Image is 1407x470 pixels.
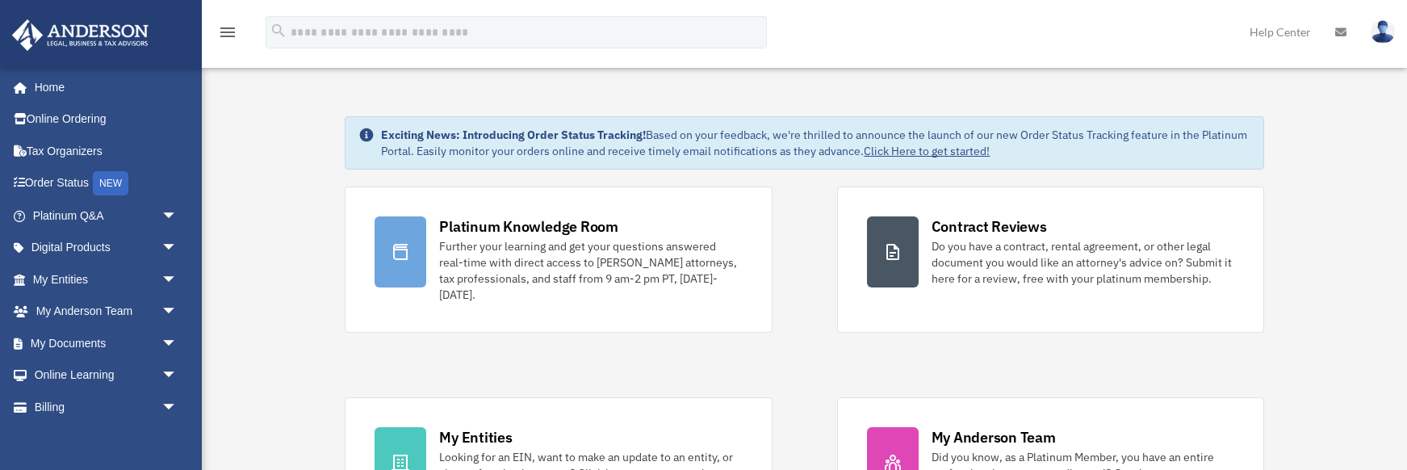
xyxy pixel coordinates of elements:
a: Billingarrow_drop_down [11,391,202,423]
div: NEW [93,171,128,195]
a: Platinum Knowledge Room Further your learning and get your questions answered real-time with dire... [345,187,772,333]
span: arrow_drop_down [161,359,194,392]
a: Platinum Q&Aarrow_drop_down [11,199,202,232]
span: arrow_drop_down [161,232,194,265]
span: arrow_drop_down [161,296,194,329]
a: My Entitiesarrow_drop_down [11,263,202,296]
div: Do you have a contract, rental agreement, or other legal document you would like an attorney's ad... [932,238,1234,287]
div: Platinum Knowledge Room [439,216,618,237]
img: User Pic [1371,20,1395,44]
a: Contract Reviews Do you have a contract, rental agreement, or other legal document you would like... [837,187,1264,333]
span: arrow_drop_down [161,263,194,296]
a: My Documentsarrow_drop_down [11,327,202,359]
div: My Entities [439,427,512,447]
a: menu [218,28,237,42]
span: arrow_drop_down [161,391,194,424]
div: Further your learning and get your questions answered real-time with direct access to [PERSON_NAM... [439,238,742,303]
a: Order StatusNEW [11,167,202,200]
a: My Anderson Teamarrow_drop_down [11,296,202,328]
a: Digital Productsarrow_drop_down [11,232,202,264]
div: Based on your feedback, we're thrilled to announce the launch of our new Order Status Tracking fe... [381,127,1250,159]
i: menu [218,23,237,42]
span: arrow_drop_down [161,199,194,233]
a: Tax Organizers [11,135,202,167]
a: Online Learningarrow_drop_down [11,359,202,392]
a: Home [11,71,194,103]
a: Click Here to get started! [864,144,990,158]
i: search [270,22,287,40]
span: arrow_drop_down [161,327,194,360]
div: My Anderson Team [932,427,1056,447]
a: Online Ordering [11,103,202,136]
strong: Exciting News: Introducing Order Status Tracking! [381,128,646,142]
div: Contract Reviews [932,216,1047,237]
img: Anderson Advisors Platinum Portal [7,19,153,51]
